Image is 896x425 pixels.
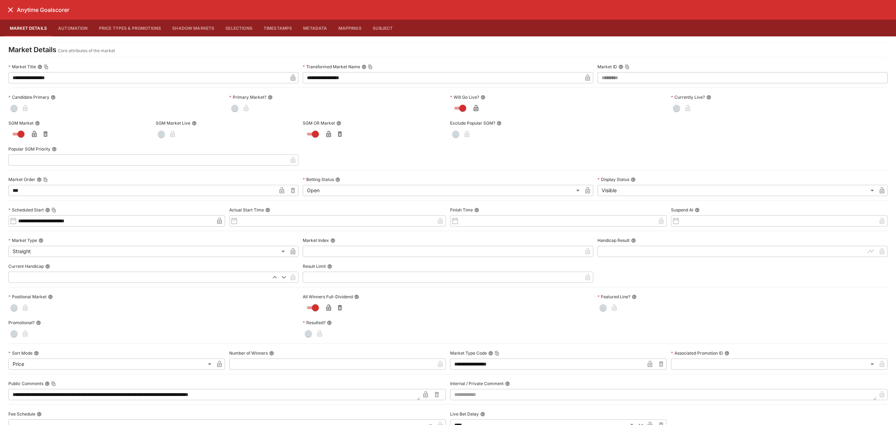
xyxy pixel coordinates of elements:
button: Sort Mode [34,351,39,356]
p: Public Comments [8,381,43,386]
button: Exclude Popular SGM? [497,121,502,126]
div: Open [303,185,582,196]
button: Public CommentsCopy To Clipboard [45,381,50,386]
p: Popular SGM Priority [8,146,50,152]
button: SGM Market [35,121,40,126]
p: Positional Market [8,294,47,300]
div: Price [8,358,214,370]
p: Promotional? [8,320,35,326]
div: Straight [8,246,287,257]
button: Selections [220,20,258,36]
button: Featured Line? [632,294,637,299]
button: All Winners Full-Dividend [354,294,359,299]
button: Result Limit [327,264,332,269]
button: Internal / Private Comment [505,381,510,386]
div: Visible [597,185,876,196]
button: Primary Market? [268,95,273,100]
p: Current Handicap [8,263,44,269]
button: Currently Live? [706,95,711,100]
p: Live Bet Delay [450,411,479,417]
button: Number of Winners [269,351,274,356]
p: Market Index [303,237,329,243]
button: Associated Promotion ID [724,351,729,356]
button: Betting Status [335,177,340,182]
p: Suspend At [671,207,693,213]
p: Candidate Primary [8,94,49,100]
button: Fee Schedule [37,412,42,417]
button: Shadow Markets [167,20,220,36]
button: Subject [367,20,399,36]
button: Candidate Primary [51,95,56,100]
button: Resulted? [327,320,332,325]
p: Market ID [597,64,617,70]
button: Metadata [297,20,332,36]
button: Actual Start Time [265,208,270,212]
button: Timestamps [258,20,298,36]
button: Transformed Market NameCopy To Clipboard [362,64,366,69]
button: Promotional? [36,320,41,325]
button: Copy To Clipboard [43,177,48,182]
p: SGM Market Live [156,120,190,126]
button: Price Types & Promotions [93,20,167,36]
p: Transformed Market Name [303,64,360,70]
button: Copy To Clipboard [368,64,373,69]
button: Market Type CodeCopy To Clipboard [488,351,493,356]
button: Display Status [631,177,636,182]
p: Primary Market? [229,94,266,100]
button: Handicap Result [631,238,636,243]
p: Resulted? [303,320,325,326]
button: Market Index [330,238,335,243]
button: Market Details [4,20,52,36]
p: Handicap Result [597,237,630,243]
button: Mappings [333,20,367,36]
button: Copy To Clipboard [51,208,56,212]
p: Fee Schedule [8,411,35,417]
button: Automation [52,20,93,36]
p: Scheduled Start [8,207,44,213]
button: Copy To Clipboard [44,64,49,69]
p: SGM Market [8,120,34,126]
p: Market Type Code [450,350,487,356]
p: Market Type [8,237,37,243]
p: Market Order [8,176,35,182]
button: Market TitleCopy To Clipboard [37,64,42,69]
p: Will Go Live? [450,94,479,100]
p: Featured Line? [597,294,630,300]
p: Exclude Popular SGM? [450,120,495,126]
p: Associated Promotion ID [671,350,723,356]
p: All Winners Full-Dividend [303,294,353,300]
p: Finish Time [450,207,473,213]
p: Result Limit [303,263,326,269]
p: Internal / Private Comment [450,381,504,386]
button: Positional Market [48,294,53,299]
button: Popular SGM Priority [52,147,57,152]
p: Display Status [597,176,629,182]
button: Live Bet Delay [480,412,485,417]
p: Betting Status [303,176,334,182]
button: Scheduled StartCopy To Clipboard [45,208,50,212]
button: close [4,4,17,16]
p: Actual Start Time [229,207,264,213]
p: Currently Live? [671,94,705,100]
button: Finish Time [474,208,479,212]
button: Market IDCopy To Clipboard [618,64,623,69]
button: SGM Market Live [192,121,197,126]
p: Sort Mode [8,350,33,356]
button: Market Type [38,238,43,243]
h6: Anytime Goalscorer [17,6,69,14]
button: Will Go Live? [481,95,485,100]
button: Current Handicap [45,264,50,269]
button: Copy To Clipboard [51,381,56,386]
button: Suspend At [695,208,700,212]
button: Copy To Clipboard [625,64,630,69]
p: SGM OR Market [303,120,335,126]
p: Number of Winners [229,350,268,356]
button: Copy To Clipboard [495,351,499,356]
p: Market Title [8,64,36,70]
p: Core attributes of the market [58,47,115,54]
button: SGM OR Market [336,121,341,126]
h4: Market Details [8,45,56,54]
button: Market OrderCopy To Clipboard [37,177,42,182]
